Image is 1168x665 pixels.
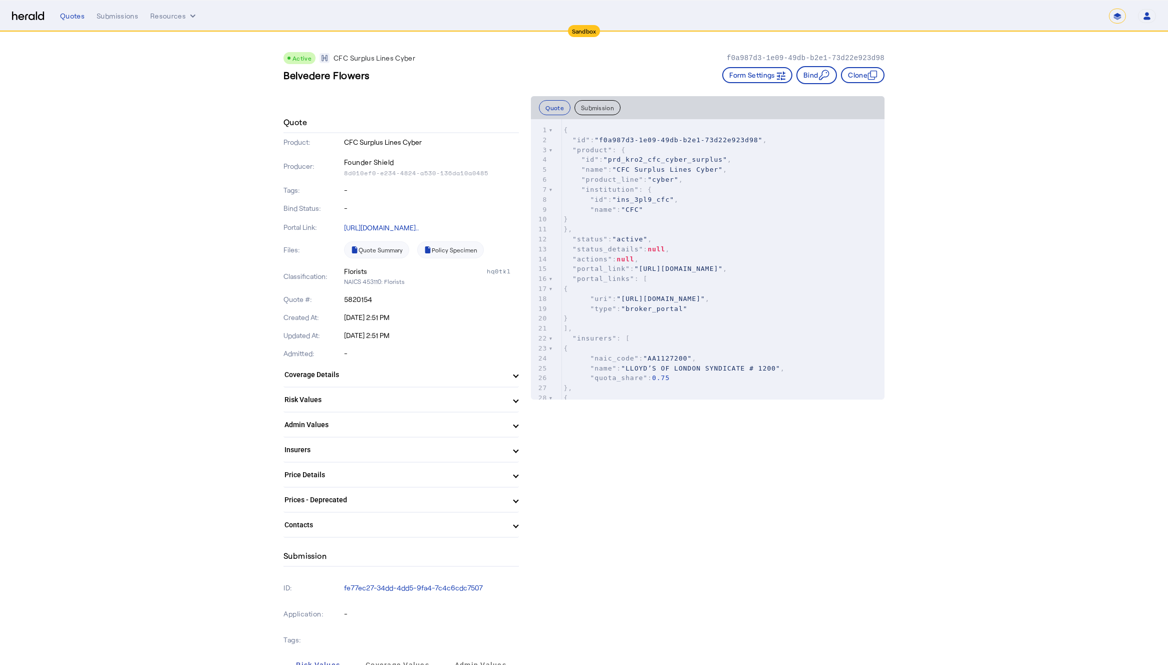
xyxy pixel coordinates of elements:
[531,119,885,400] herald-code-block: quote
[344,276,519,286] p: NAICS 453110: Florists
[643,355,692,362] span: "AA1127200"
[563,384,572,392] span: },
[284,370,506,380] mat-panel-title: Coverage Details
[283,185,342,195] p: Tags:
[652,374,670,382] span: 0.75
[563,245,670,253] span: : ,
[531,214,548,224] div: 10
[283,245,342,255] p: Files:
[531,393,548,403] div: 28
[283,388,519,412] mat-expansion-panel-header: Risk Values
[568,25,601,37] div: Sandbox
[563,136,767,144] span: : ,
[60,11,85,21] div: Quotes
[613,196,675,203] span: "ins_3pl9_cfc"
[531,205,548,215] div: 9
[344,185,519,195] p: -
[283,513,519,537] mat-expansion-panel-header: Contacts
[563,146,626,154] span: : {
[531,313,548,323] div: 20
[344,241,409,258] a: Quote Summary
[581,156,599,163] span: "id"
[563,255,639,263] span: : ,
[531,254,548,264] div: 14
[12,12,44,21] img: Herald Logo
[590,206,617,213] span: "name"
[293,55,312,62] span: Active
[796,66,837,84] button: Bind
[283,349,342,359] p: Admitted:
[283,203,342,213] p: Bind Status:
[563,295,709,302] span: : ,
[841,67,885,83] button: Clone
[344,609,519,619] p: -
[531,344,548,354] div: 23
[563,365,784,372] span: : ,
[283,68,370,82] h3: Belvedere Flowers
[574,100,621,115] button: Submission
[531,294,548,304] div: 18
[531,125,548,135] div: 1
[563,225,572,233] span: },
[283,294,342,304] p: Quote #:
[539,100,570,115] button: Quote
[283,581,342,595] p: ID:
[563,186,652,193] span: : {
[344,203,519,213] p: -
[344,137,519,147] p: CFC Surplus Lines Cyber
[344,583,519,593] p: fe77ec27-34dd-4dd5-9fa4-7c4c6cdc7507
[284,395,506,405] mat-panel-title: Risk Values
[563,156,732,163] span: : ,
[283,633,342,647] p: Tags:
[531,373,548,383] div: 26
[595,136,762,144] span: "f0a987d3-1e09-49db-b2e1-73d22e923d98"
[531,304,548,314] div: 19
[283,137,342,147] p: Product:
[563,206,643,213] span: :
[727,53,885,63] p: f0a987d3-1e09-49db-b2e1-73d22e923d98
[344,349,519,359] p: -
[572,255,612,263] span: "actions"
[283,330,342,341] p: Updated At:
[283,607,342,621] p: Application:
[563,275,648,282] span: : [
[563,394,568,402] span: {
[344,330,519,341] p: [DATE] 2:51 PM
[531,175,548,185] div: 6
[531,234,548,244] div: 12
[284,470,506,480] mat-panel-title: Price Details
[563,176,683,183] span: : ,
[531,323,548,334] div: 21
[563,345,568,352] span: {
[283,116,307,128] h4: Quote
[531,334,548,344] div: 22
[531,185,548,195] div: 7
[563,324,572,332] span: ],
[590,305,617,312] span: "type"
[344,312,519,322] p: [DATE] 2:51 PM
[531,155,548,165] div: 4
[344,294,519,304] p: 5820154
[531,274,548,284] div: 16
[648,176,679,183] span: "cyber"
[581,176,644,183] span: "product_line"
[283,271,342,281] p: Classification:
[531,195,548,205] div: 8
[531,145,548,155] div: 3
[563,305,687,312] span: :
[563,355,696,362] span: : ,
[334,53,415,63] p: CFC Surplus Lines Cyber
[563,126,568,134] span: {
[722,67,792,83] button: Form Settings
[531,284,548,294] div: 17
[283,312,342,322] p: Created At:
[283,550,327,562] h4: Submission
[344,169,519,177] p: 8d010ef0-e234-4824-a530-136da10a0485
[531,264,548,274] div: 15
[563,285,568,292] span: {
[572,245,643,253] span: "status_details"
[563,374,670,382] span: :
[563,265,727,272] span: : ,
[97,11,138,21] div: Submissions
[590,365,617,372] span: "name"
